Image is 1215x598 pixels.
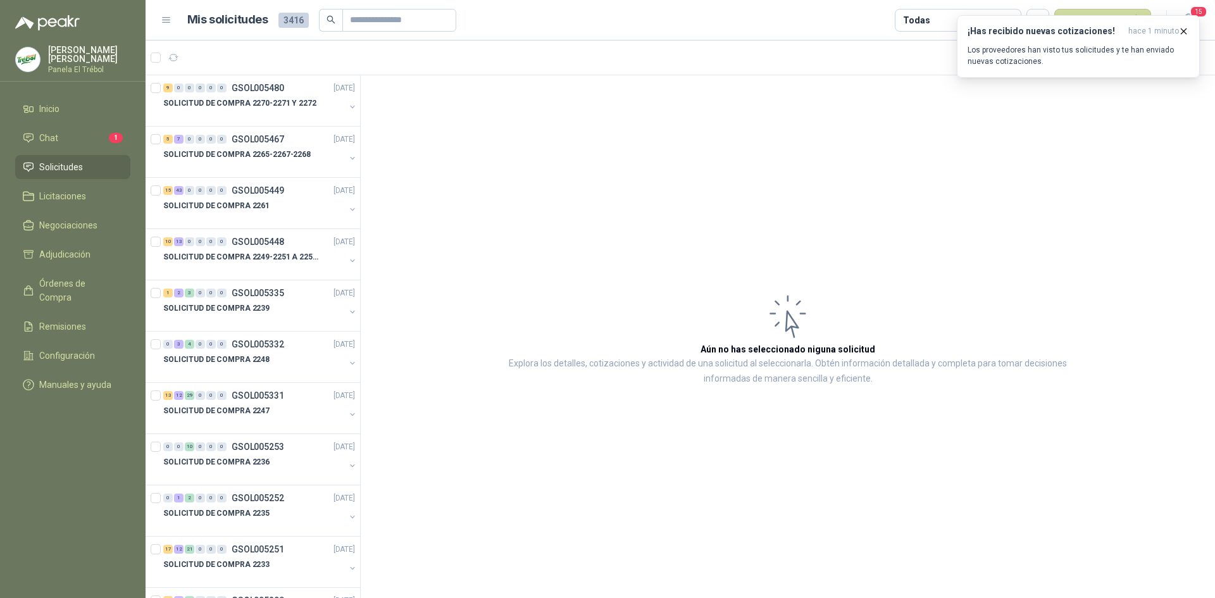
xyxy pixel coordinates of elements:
[1177,9,1200,32] button: 15
[15,344,130,368] a: Configuración
[163,84,173,92] div: 9
[174,391,184,400] div: 12
[163,456,270,468] p: SOLICITUD DE COMPRA 2236
[163,234,358,275] a: 10 13 0 0 0 0 GSOL005448[DATE] SOLICITUD DE COMPRA 2249-2251 A 2256-2258 Y 2262
[196,186,205,195] div: 0
[163,545,173,554] div: 17
[163,200,270,212] p: SOLICITUD DE COMPRA 2261
[232,289,284,297] p: GSOL005335
[15,373,130,397] a: Manuales y ayuda
[217,442,227,451] div: 0
[163,97,316,109] p: SOLICITUD DE COMPRA 2270-2271 Y 2272
[15,15,80,30] img: Logo peakr
[15,315,130,339] a: Remisiones
[196,545,205,554] div: 0
[217,84,227,92] div: 0
[185,340,194,349] div: 4
[206,391,216,400] div: 0
[15,126,130,150] a: Chat1
[232,391,284,400] p: GSOL005331
[185,237,194,246] div: 0
[39,189,86,203] span: Licitaciones
[39,218,97,232] span: Negociaciones
[196,237,205,246] div: 0
[109,133,123,143] span: 1
[163,388,358,428] a: 13 12 29 0 0 0 GSOL005331[DATE] SOLICITUD DE COMPRA 2247
[217,186,227,195] div: 0
[487,356,1088,387] p: Explora los detalles, cotizaciones y actividad de una solicitud al seleccionarla. Obtén informaci...
[232,340,284,349] p: GSOL005332
[232,545,284,554] p: GSOL005251
[217,494,227,502] div: 0
[163,149,311,161] p: SOLICITUD DE COMPRA 2265-2267-2268
[196,442,205,451] div: 0
[15,271,130,309] a: Órdenes de Compra
[185,84,194,92] div: 0
[1190,6,1207,18] span: 15
[174,186,184,195] div: 43
[968,44,1189,67] p: Los proveedores han visto tus solicitudes y te han enviado nuevas cotizaciones.
[333,390,355,402] p: [DATE]
[163,337,358,377] a: 0 3 4 0 0 0 GSOL005332[DATE] SOLICITUD DE COMPRA 2248
[185,289,194,297] div: 3
[232,135,284,144] p: GSOL005467
[187,11,268,29] h1: Mis solicitudes
[39,247,90,261] span: Adjudicación
[217,289,227,297] div: 0
[163,183,358,223] a: 15 43 0 0 0 0 GSOL005449[DATE] SOLICITUD DE COMPRA 2261
[15,97,130,121] a: Inicio
[196,135,205,144] div: 0
[163,80,358,121] a: 9 0 0 0 0 0 GSOL005480[DATE] SOLICITUD DE COMPRA 2270-2271 Y 2272
[232,442,284,451] p: GSOL005253
[48,46,130,63] p: [PERSON_NAME] [PERSON_NAME]
[206,289,216,297] div: 0
[163,289,173,297] div: 1
[174,135,184,144] div: 7
[15,213,130,237] a: Negociaciones
[39,102,59,116] span: Inicio
[163,285,358,326] a: 1 2 3 0 0 0 GSOL005335[DATE] SOLICITUD DE COMPRA 2239
[163,439,358,480] a: 0 0 10 0 0 0 GSOL005253[DATE] SOLICITUD DE COMPRA 2236
[39,378,111,392] span: Manuales y ayuda
[217,545,227,554] div: 0
[174,289,184,297] div: 2
[217,237,227,246] div: 0
[163,186,173,195] div: 15
[206,494,216,502] div: 0
[185,545,194,554] div: 21
[232,186,284,195] p: GSOL005449
[196,289,205,297] div: 0
[163,135,173,144] div: 5
[206,135,216,144] div: 0
[163,442,173,451] div: 0
[48,66,130,73] p: Panela El Trébol
[163,508,270,520] p: SOLICITUD DE COMPRA 2235
[185,186,194,195] div: 0
[16,47,40,72] img: Company Logo
[15,242,130,266] a: Adjudicación
[39,131,58,145] span: Chat
[174,545,184,554] div: 12
[163,490,358,531] a: 0 1 2 0 0 0 GSOL005252[DATE] SOLICITUD DE COMPRA 2235
[163,251,321,263] p: SOLICITUD DE COMPRA 2249-2251 A 2256-2258 Y 2262
[196,494,205,502] div: 0
[185,135,194,144] div: 0
[1054,9,1151,32] button: Nueva solicitud
[15,155,130,179] a: Solicitudes
[333,185,355,197] p: [DATE]
[333,339,355,351] p: [DATE]
[163,559,270,571] p: SOLICITUD DE COMPRA 2233
[174,494,184,502] div: 1
[196,391,205,400] div: 0
[327,15,335,24] span: search
[163,237,173,246] div: 10
[206,442,216,451] div: 0
[39,320,86,333] span: Remisiones
[206,186,216,195] div: 0
[174,340,184,349] div: 3
[185,494,194,502] div: 2
[163,132,358,172] a: 5 7 0 0 0 0 GSOL005467[DATE] SOLICITUD DE COMPRA 2265-2267-2268
[39,349,95,363] span: Configuración
[333,287,355,299] p: [DATE]
[206,340,216,349] div: 0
